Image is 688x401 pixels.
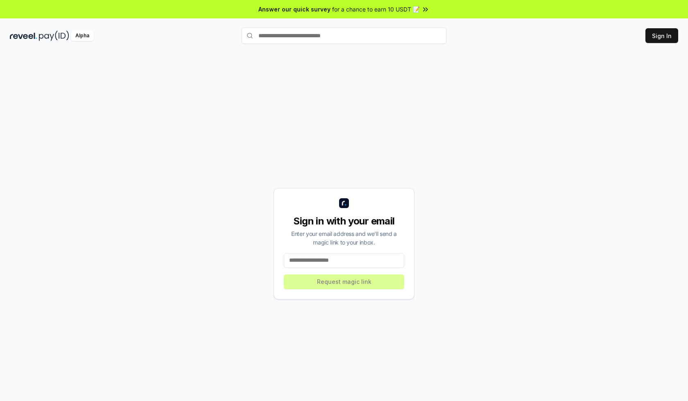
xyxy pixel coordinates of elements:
[645,28,678,43] button: Sign In
[332,5,420,14] span: for a chance to earn 10 USDT 📝
[71,31,94,41] div: Alpha
[10,31,37,41] img: reveel_dark
[258,5,330,14] span: Answer our quick survey
[284,229,404,247] div: Enter your email address and we’ll send a magic link to your inbox.
[339,198,349,208] img: logo_small
[284,215,404,228] div: Sign in with your email
[39,31,69,41] img: pay_id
